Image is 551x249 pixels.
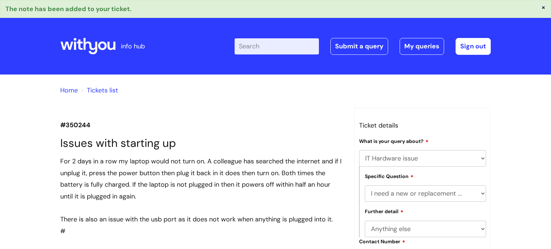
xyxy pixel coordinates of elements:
[365,172,414,179] label: Specific Question
[359,137,429,144] label: What is your query about?
[330,38,388,54] a: Submit a query
[456,38,491,54] a: Sign out
[359,238,405,245] label: Contact Number
[60,137,344,150] h1: Issues with starting up
[541,4,546,10] button: ×
[365,207,404,215] label: Further detail
[60,155,344,237] div: #
[60,86,78,95] a: Home
[359,120,486,131] h3: Ticket details
[121,40,145,52] p: info hub
[60,214,344,225] div: There is also an issue with the usb port as it does not work when anything is plugged into it.
[400,38,444,54] a: My queries
[87,86,118,95] a: Tickets list
[60,119,344,131] p: #350244
[60,85,78,96] li: Solution home
[235,38,319,54] input: Search
[235,38,491,54] div: | -
[80,85,118,96] li: Tickets list
[60,155,344,202] div: For 2 days in a row my laptop would not turn on. A colleague has searched the internet and if I u...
